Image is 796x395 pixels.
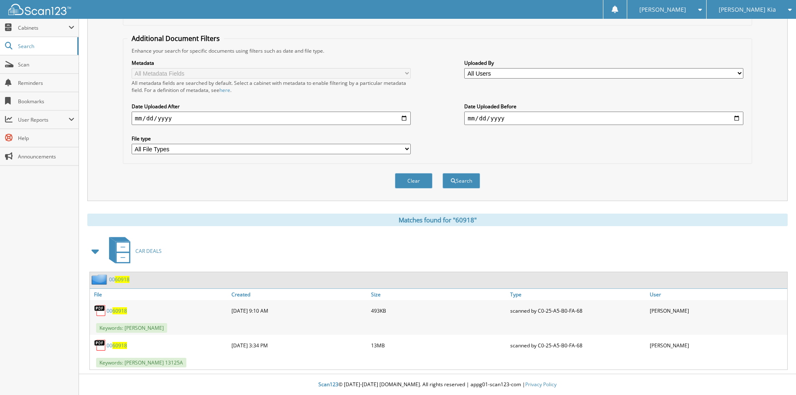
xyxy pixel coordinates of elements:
span: Help [18,135,74,142]
button: Search [443,173,480,189]
img: scan123-logo-white.svg [8,4,71,15]
span: 60918 [112,342,127,349]
div: [PERSON_NAME] [648,302,787,319]
label: Uploaded By [464,59,743,66]
a: here [219,87,230,94]
a: File [90,289,229,300]
button: Clear [395,173,432,189]
span: [PERSON_NAME] Kia [719,7,776,12]
img: folder2.png [92,274,109,285]
a: 0060918 [107,307,127,314]
a: Privacy Policy [525,381,557,388]
legend: Additional Document Filters [127,34,224,43]
div: Enhance your search for specific documents using filters such as date and file type. [127,47,748,54]
span: User Reports [18,116,69,123]
img: PDF.png [94,304,107,317]
a: Size [369,289,509,300]
span: Bookmarks [18,98,74,105]
div: © [DATE]-[DATE] [DOMAIN_NAME]. All rights reserved | appg01-scan123-com | [79,375,796,395]
span: CAR DEALS [135,247,162,255]
div: 493KB [369,302,509,319]
span: Keywords: [PERSON_NAME] [96,323,167,333]
div: [DATE] 9:10 AM [229,302,369,319]
div: scanned by C0-25-A5-B0-FA-68 [508,302,648,319]
span: Search [18,43,73,50]
div: [DATE] 3:34 PM [229,337,369,354]
a: CAR DEALS [104,234,162,268]
div: [PERSON_NAME] [648,337,787,354]
span: 60918 [115,276,130,283]
a: Type [508,289,648,300]
span: Announcements [18,153,74,160]
div: All metadata fields are searched by default. Select a cabinet with metadata to enable filtering b... [132,79,411,94]
span: 60918 [112,307,127,314]
label: Metadata [132,59,411,66]
div: 13MB [369,337,509,354]
span: Reminders [18,79,74,87]
a: User [648,289,787,300]
span: Cabinets [18,24,69,31]
div: Matches found for "60918" [87,214,788,226]
label: File type [132,135,411,142]
label: Date Uploaded Before [464,103,743,110]
span: Keywords: [PERSON_NAME] 13125A [96,358,186,367]
div: scanned by C0-25-A5-B0-FA-68 [508,337,648,354]
input: start [132,112,411,125]
img: PDF.png [94,339,107,352]
label: Date Uploaded After [132,103,411,110]
span: [PERSON_NAME] [639,7,686,12]
span: Scan [18,61,74,68]
span: Scan123 [318,381,338,388]
a: Created [229,289,369,300]
a: 0060918 [107,342,127,349]
input: end [464,112,743,125]
a: 0060918 [109,276,130,283]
